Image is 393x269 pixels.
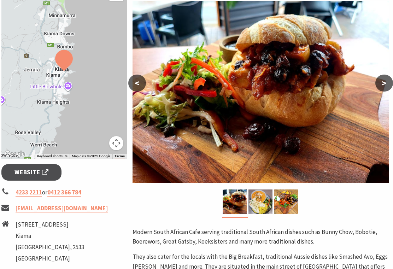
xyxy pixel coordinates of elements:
[16,220,84,230] li: [STREET_ADDRESS]
[14,168,48,177] span: Website
[223,190,247,215] img: Sth African
[109,136,123,151] button: Map camera controls
[128,75,146,92] button: <
[248,190,272,215] img: Durban Curry
[37,154,68,159] button: Keyboard shortcuts
[47,189,81,197] a: 0412 366 784
[133,228,389,247] p: Modern South African Cafe serving traditional South African dishes such as Bunny Chow, Bobotie, B...
[115,154,125,159] a: Terms (opens in new tab)
[16,232,84,241] li: Kiama
[16,189,42,197] a: 4233 2211
[3,150,27,159] img: Google
[1,164,61,181] a: Website
[375,75,393,92] button: >
[3,150,27,159] a: Click to see this area on Google Maps
[16,243,84,252] li: [GEOGRAPHIC_DATA], 2533
[133,1,389,183] img: Sth African
[16,254,84,264] li: [GEOGRAPHIC_DATA]
[1,188,127,198] li: or
[274,190,298,215] img: Breakfast
[16,205,108,213] a: [EMAIL_ADDRESS][DOMAIN_NAME]
[72,154,110,158] span: Map data ©2025 Google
